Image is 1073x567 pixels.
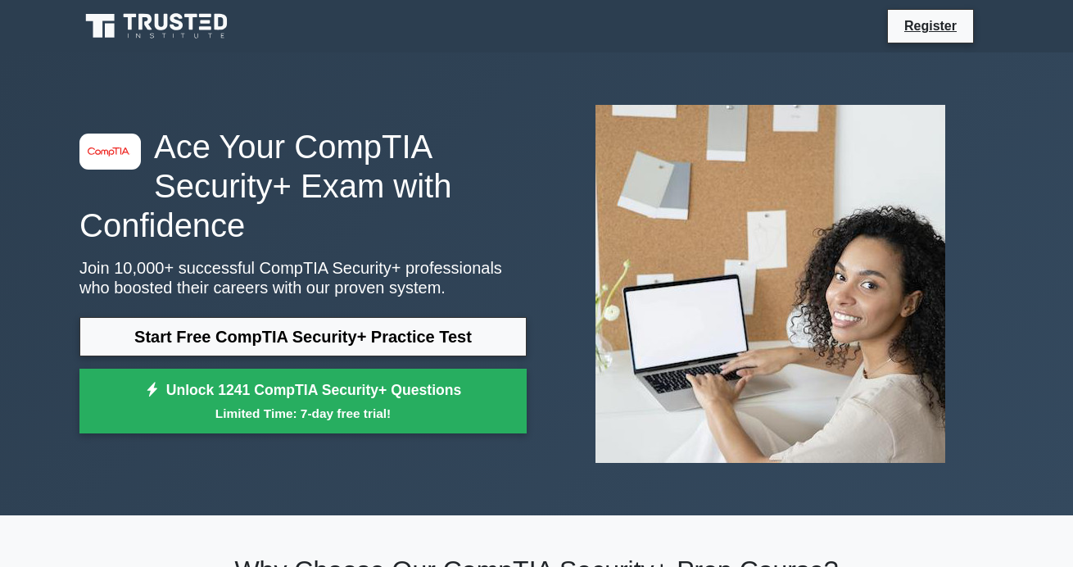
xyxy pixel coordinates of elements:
[79,369,527,434] a: Unlock 1241 CompTIA Security+ QuestionsLimited Time: 7-day free trial!
[79,258,527,297] p: Join 10,000+ successful CompTIA Security+ professionals who boosted their careers with our proven...
[100,404,506,423] small: Limited Time: 7-day free trial!
[894,16,967,36] a: Register
[79,127,527,245] h1: Ace Your CompTIA Security+ Exam with Confidence
[79,317,527,356] a: Start Free CompTIA Security+ Practice Test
